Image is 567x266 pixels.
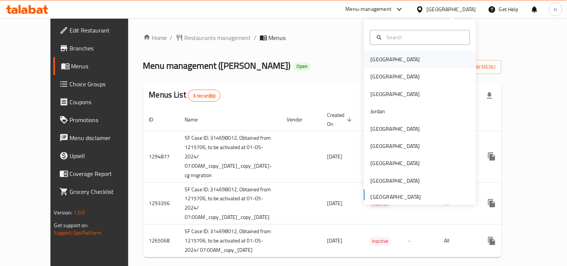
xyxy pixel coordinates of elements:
li: / [170,33,173,42]
span: ID [149,115,163,124]
button: more [483,194,501,212]
span: Promotions [70,115,139,124]
span: 3 record(s) [188,92,220,99]
td: 1293356 [143,182,179,225]
a: Branches [53,39,145,57]
td: SF Case ID: 314698012, Obtained from 1215706, to be activated at 01-05-2024/ 07:00AM_copy_[DATE] [179,225,281,257]
span: Vendor [287,115,312,124]
span: [DATE] [327,198,343,208]
span: Get support on: [54,220,89,230]
button: Change Status [501,148,519,166]
a: Promotions [53,111,145,129]
div: [GEOGRAPHIC_DATA] [427,5,476,13]
td: 1294877 [143,131,179,182]
span: Edit Restaurant [70,26,139,35]
div: Menu-management [346,5,392,14]
li: / [254,33,257,42]
div: [GEOGRAPHIC_DATA] [371,55,420,64]
a: Restaurants management [176,33,251,42]
span: Branches [70,44,139,53]
a: Choice Groups [53,75,145,93]
span: [DATE] [327,152,343,161]
a: Menus [53,57,145,75]
button: Change Status [501,232,519,250]
a: Upsell [53,147,145,165]
span: Choice Groups [70,80,139,89]
span: Inactive [369,237,392,245]
div: Total records count [188,90,221,102]
button: Change Status [501,194,519,212]
div: [GEOGRAPHIC_DATA] [371,90,420,98]
input: Search [384,33,465,41]
nav: breadcrumb [143,33,502,42]
a: Support.OpsPlatform [54,228,102,238]
table: enhanced table [143,108,561,258]
span: Restaurants management [185,33,251,42]
a: Edit Restaurant [53,21,145,39]
div: [GEOGRAPHIC_DATA] [371,73,420,81]
span: Coverage Report [70,169,139,178]
div: Open [294,62,311,71]
td: SF Case ID: 314698012, Obtained from 1215706, to be activated at 01-05-2024/ 07:00AM_copy_[DATE]_... [179,131,281,182]
a: Grocery Checklist [53,183,145,201]
td: SF Case ID: 314698012, Obtained from 1215706, to be activated at 01-05-2024/ 07:00AM_copy_[DATE]_... [179,182,281,225]
th: Actions [477,108,561,131]
a: Home [143,33,167,42]
span: Name [185,115,208,124]
span: Grocery Checklist [70,187,139,196]
div: Jordan [371,107,385,115]
span: Version: [54,208,73,217]
span: Upsell [70,151,139,160]
div: Export file [481,87,499,105]
div: [GEOGRAPHIC_DATA] [371,160,420,168]
div: [GEOGRAPHIC_DATA] [371,177,420,185]
button: more [483,148,501,166]
a: Coupons [53,93,145,111]
td: All [438,225,477,257]
span: 1.0.0 [74,208,85,217]
td: - [403,225,438,257]
div: [GEOGRAPHIC_DATA] [371,125,420,133]
span: Menu management ( [PERSON_NAME] ) [143,57,291,74]
a: Menu disclaimer [53,129,145,147]
h2: Menus List [149,89,221,102]
span: Coupons [70,98,139,106]
span: Created On [327,111,354,129]
td: 1265068 [143,225,179,257]
span: Menus [71,62,139,71]
div: [GEOGRAPHIC_DATA] [371,142,420,150]
span: n [554,5,557,13]
span: [DATE] [327,236,343,245]
button: more [483,232,501,250]
span: Menu disclaimer [70,133,139,142]
span: Menus [269,33,286,42]
span: Open [294,63,311,69]
a: Coverage Report [53,165,145,183]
